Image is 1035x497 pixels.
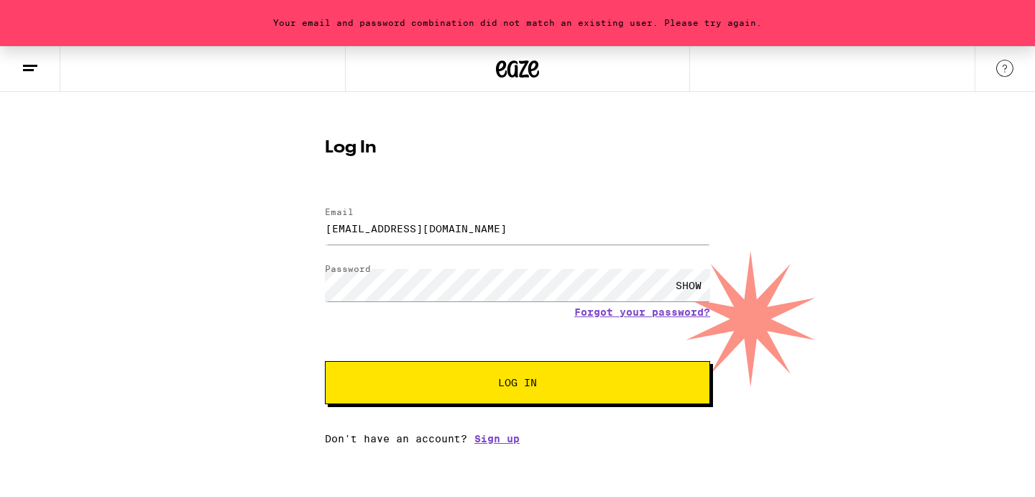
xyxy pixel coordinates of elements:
label: Email [325,207,354,216]
input: Email [325,212,710,245]
div: SHOW [667,269,710,301]
button: Log In [325,361,710,404]
span: Log In [498,378,537,388]
span: Hi. Need any help? [9,10,103,22]
h1: Log In [325,140,710,157]
div: Don't have an account? [325,433,710,444]
label: Password [325,264,371,273]
a: Sign up [474,433,520,444]
a: Forgot your password? [574,306,710,318]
